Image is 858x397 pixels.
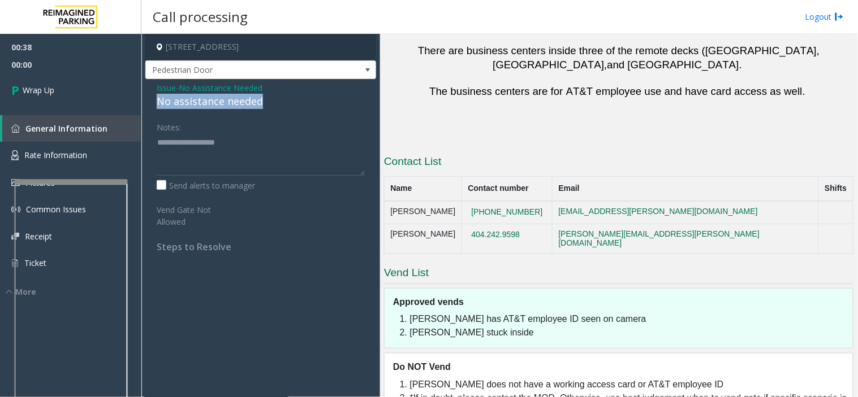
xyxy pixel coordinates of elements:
span: Issue [157,82,176,94]
td: [PERSON_NAME] [385,201,462,224]
img: 'icon' [11,124,20,133]
h3: Vend List [384,265,853,284]
li: [PERSON_NAME] does not have a working access card or AT&T employee ID [410,378,847,391]
th: Contact number [462,176,553,201]
li: [PERSON_NAME] has AT&T employee ID seen on camera [410,312,847,326]
span: Pedestrian Door [146,61,330,79]
span: Pictures [25,177,55,188]
img: logout [835,11,844,23]
div: No assistance needed [157,94,365,109]
button: 404.242.9598 [468,230,524,240]
img: 'icon' [11,233,19,240]
span: and [GEOGRAPHIC_DATA]. [607,59,741,71]
span: General Information [25,123,107,134]
th: Name [385,176,462,201]
a: [PERSON_NAME][EMAIL_ADDRESS][PERSON_NAME][DOMAIN_NAME] [559,229,760,247]
span: - [176,82,262,93]
label: Notes: [157,117,181,133]
li: [PERSON_NAME] stuck inside [410,326,847,339]
span: Rate Information [24,150,87,160]
img: 'icon' [11,150,19,160]
button: [PHONE_NUMBER] [468,207,546,217]
th: Email [553,176,819,201]
h3: Contact List [384,154,853,172]
td: [PERSON_NAME] [385,224,462,254]
img: 'icon' [11,205,20,214]
span: Wrap Up [23,84,54,96]
th: Shifts [819,176,853,201]
img: 'icon' [11,179,20,186]
label: Vend Gate Not Allowed [154,200,243,228]
span: There are business centers inside three of the remote decks ([GEOGRAPHIC_DATA], [GEOGRAPHIC_DATA], [418,45,822,71]
span: The business centers are for AT&T employee use and have card access as well. [429,85,805,97]
h5: Approved vends [393,296,853,308]
h3: Call processing [147,3,253,30]
a: Logout [805,11,844,23]
div: More [6,286,141,298]
h4: [STREET_ADDRESS] [145,34,376,60]
span: No Assistance Needed [179,82,262,94]
h5: Do NOT Vend [393,361,853,373]
label: Send alerts to manager [157,180,255,191]
h4: Steps to Resolve [157,242,365,252]
a: General Information [2,115,141,142]
a: [EMAIL_ADDRESS][PERSON_NAME][DOMAIN_NAME] [559,207,758,216]
img: 'icon' [11,258,19,268]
